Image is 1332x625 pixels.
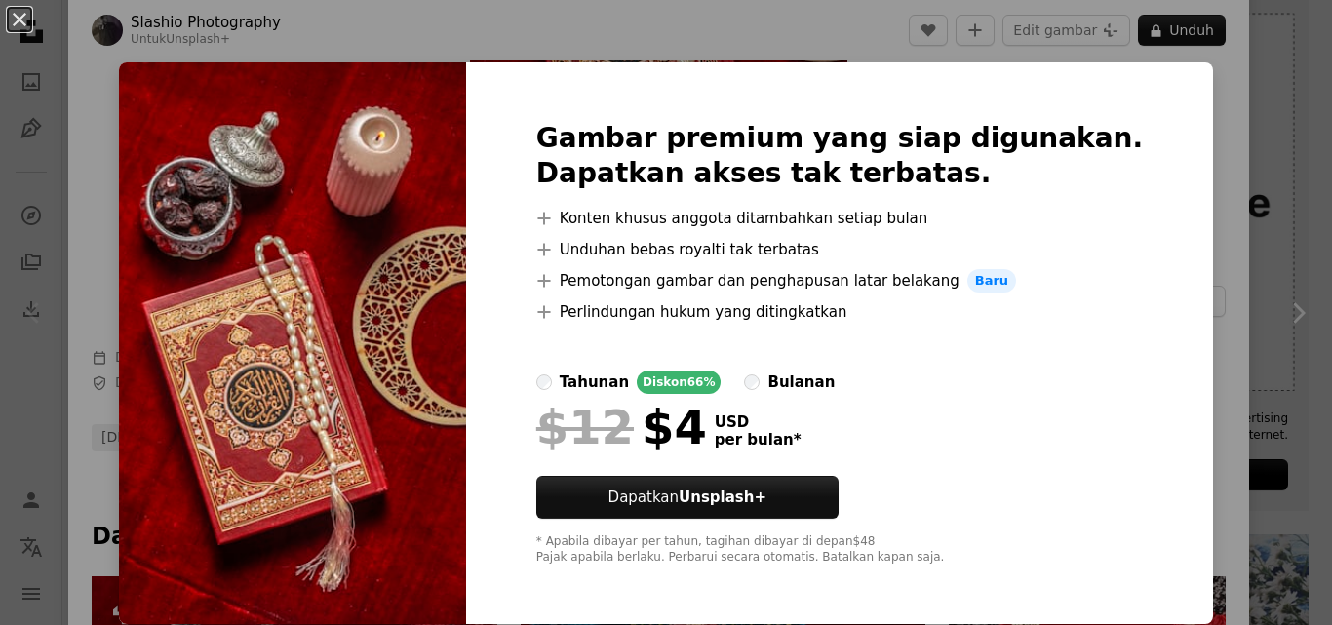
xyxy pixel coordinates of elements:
[536,402,634,452] span: $12
[536,121,1143,191] h2: Gambar premium yang siap digunakan. Dapatkan akses tak terbatas.
[536,534,1143,566] div: * Apabila dibayar per tahun, tagihan dibayar di depan $48 Pajak apabila berlaku. Perbarui secara ...
[536,269,1143,293] li: Pemotongan gambar dan penghapusan latar belakang
[767,371,835,394] div: bulanan
[536,476,839,519] button: DapatkanUnsplash+
[744,374,760,390] input: bulanan
[536,402,707,452] div: $4
[536,374,552,390] input: tahunanDiskon66%
[536,300,1143,324] li: Perlindungan hukum yang ditingkatkan
[536,207,1143,230] li: Konten khusus anggota ditambahkan setiap bulan
[715,413,802,431] span: USD
[679,488,766,506] strong: Unsplash+
[560,371,629,394] div: tahunan
[715,431,802,449] span: per bulan *
[967,269,1016,293] span: Baru
[119,62,466,624] img: premium_photo-1679952779486-7e1cfaa46fb2
[637,371,721,394] div: Diskon 66%
[536,238,1143,261] li: Unduhan bebas royalti tak terbatas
